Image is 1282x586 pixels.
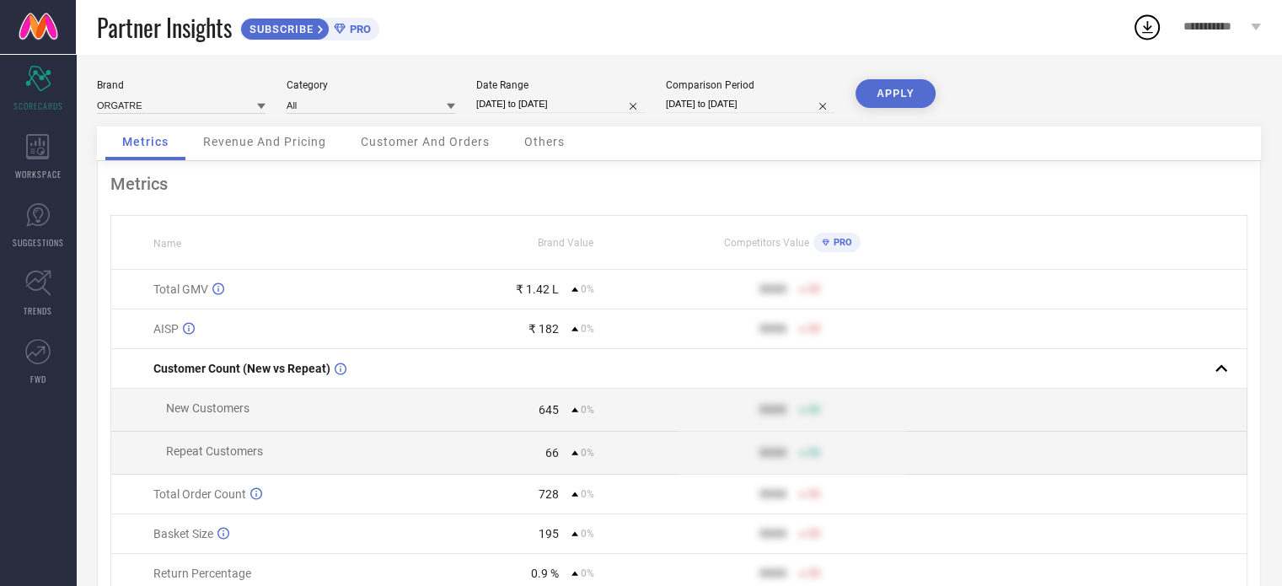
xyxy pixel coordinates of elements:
img: logo_orange.svg [27,27,40,40]
div: 66 [545,446,559,460]
span: 0% [581,528,594,540]
img: tab_keywords_by_traffic_grey.svg [168,98,181,111]
div: 9999 [759,322,786,336]
span: TRENDS [24,304,52,317]
span: Brand Value [538,237,593,249]
span: 50 [808,404,820,416]
div: 9999 [759,446,786,460]
div: 9999 [759,403,786,417]
span: New Customers [166,401,249,415]
div: 195 [539,527,559,540]
span: Total Order Count [153,487,246,501]
span: AISP [153,322,179,336]
div: 9999 [759,567,786,580]
span: 50 [808,323,820,335]
div: ₹ 182 [528,322,559,336]
span: Partner Insights [97,10,232,45]
span: WORKSPACE [15,168,62,180]
span: Repeat Customers [166,444,263,458]
span: 0% [581,323,594,335]
span: 50 [808,528,820,540]
div: Domain Overview [64,99,151,110]
button: APPLY [856,79,936,108]
div: Date Range [476,79,645,91]
span: 0% [581,404,594,416]
input: Select comparison period [666,95,834,113]
span: Return Percentage [153,567,251,580]
span: SUGGESTIONS [13,236,64,249]
span: 0% [581,488,594,500]
div: Open download list [1132,12,1162,42]
span: 50 [808,488,820,500]
span: Customer Count (New vs Repeat) [153,362,330,375]
div: Keywords by Traffic [186,99,284,110]
div: Brand [97,79,266,91]
span: 50 [808,447,820,459]
span: SUBSCRIBE [241,23,318,35]
img: website_grey.svg [27,44,40,57]
div: 9999 [759,487,786,501]
span: PRO [346,23,371,35]
div: ₹ 1.42 L [516,282,559,296]
span: Customer And Orders [361,135,490,148]
span: FWD [30,373,46,385]
img: tab_domain_overview_orange.svg [46,98,59,111]
div: Comparison Period [666,79,834,91]
span: PRO [829,237,852,248]
span: Metrics [122,135,169,148]
span: SCORECARDS [13,99,63,112]
span: 0% [581,447,594,459]
span: 50 [808,283,820,295]
div: 0.9 % [531,567,559,580]
div: Domain: [DOMAIN_NAME] [44,44,185,57]
span: Competitors Value [724,237,809,249]
span: 50 [808,567,820,579]
div: 9999 [759,527,786,540]
div: 9999 [759,282,786,296]
span: Name [153,238,181,250]
span: Total GMV [153,282,208,296]
span: Basket Size [153,527,213,540]
div: 645 [539,403,559,417]
span: Others [524,135,565,148]
div: v 4.0.25 [47,27,83,40]
span: 0% [581,283,594,295]
span: 0% [581,567,594,579]
div: Category [287,79,455,91]
a: SUBSCRIBEPRO [240,13,379,40]
span: Revenue And Pricing [203,135,326,148]
div: Metrics [110,174,1247,194]
input: Select date range [476,95,645,113]
div: 728 [539,487,559,501]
